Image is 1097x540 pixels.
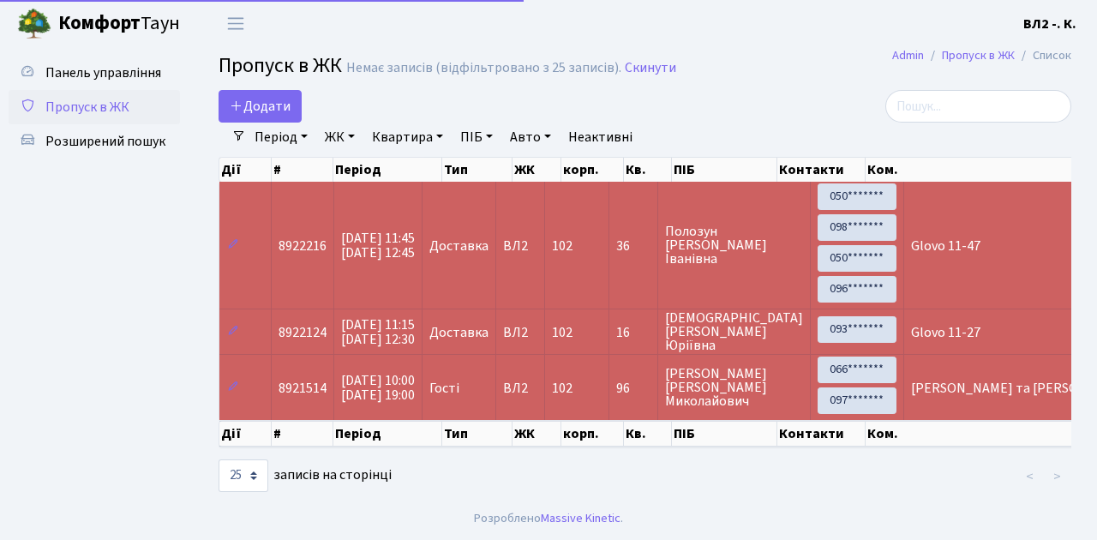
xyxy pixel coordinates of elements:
[513,421,561,447] th: ЖК
[453,123,500,152] a: ПІБ
[503,239,537,253] span: ВЛ2
[503,326,537,339] span: ВЛ2
[885,90,1071,123] input: Пошук...
[333,421,442,447] th: Період
[230,97,291,116] span: Додати
[561,421,624,447] th: корп.
[561,123,639,152] a: Неактивні
[942,46,1015,64] a: Пропуск в ЖК
[777,158,865,182] th: Контакти
[279,379,327,398] span: 8921514
[219,158,272,182] th: Дії
[272,421,333,447] th: #
[1023,14,1076,34] a: ВЛ2 -. К.
[672,421,777,447] th: ПІБ
[429,381,459,395] span: Гості
[341,229,415,262] span: [DATE] 11:45 [DATE] 12:45
[341,371,415,405] span: [DATE] 10:00 [DATE] 19:00
[346,60,621,76] div: Немає записів (відфільтровано з 25 записів).
[561,158,624,182] th: корп.
[333,158,442,182] th: Період
[45,98,129,117] span: Пропуск в ЖК
[219,90,302,123] a: Додати
[9,56,180,90] a: Панель управління
[552,323,572,342] span: 102
[624,158,672,182] th: Кв.
[503,381,537,395] span: ВЛ2
[665,367,803,408] span: [PERSON_NAME] [PERSON_NAME] Миколайович
[552,379,572,398] span: 102
[616,239,650,253] span: 36
[541,509,620,527] a: Massive Kinetic
[1023,15,1076,33] b: ВЛ2 -. К.
[624,421,672,447] th: Кв.
[892,46,924,64] a: Admin
[672,158,777,182] th: ПІБ
[442,158,513,182] th: Тип
[45,63,161,82] span: Панель управління
[45,132,165,151] span: Розширений пошук
[429,326,489,339] span: Доставка
[442,421,513,447] th: Тип
[9,124,180,159] a: Розширений пошук
[219,51,342,81] span: Пропуск в ЖК
[474,509,623,528] div: Розроблено .
[248,123,315,152] a: Період
[318,123,362,152] a: ЖК
[272,158,333,182] th: #
[429,239,489,253] span: Доставка
[616,326,650,339] span: 16
[911,237,980,255] span: Glovo 11-47
[616,381,650,395] span: 96
[17,7,51,41] img: logo.png
[58,9,141,37] b: Комфорт
[219,459,268,492] select: записів на сторінці
[513,158,561,182] th: ЖК
[58,9,180,39] span: Таун
[866,38,1097,74] nav: breadcrumb
[911,323,980,342] span: Glovo 11-27
[214,9,257,38] button: Переключити навігацію
[665,225,803,266] span: Полозун [PERSON_NAME] Іванівна
[279,323,327,342] span: 8922124
[341,315,415,349] span: [DATE] 11:15 [DATE] 12:30
[552,237,572,255] span: 102
[219,459,392,492] label: записів на сторінці
[625,60,676,76] a: Скинути
[665,311,803,352] span: [DEMOGRAPHIC_DATA] [PERSON_NAME] Юріївна
[1015,46,1071,65] li: Список
[503,123,558,152] a: Авто
[279,237,327,255] span: 8922216
[365,123,450,152] a: Квартира
[9,90,180,124] a: Пропуск в ЖК
[219,421,272,447] th: Дії
[777,421,865,447] th: Контакти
